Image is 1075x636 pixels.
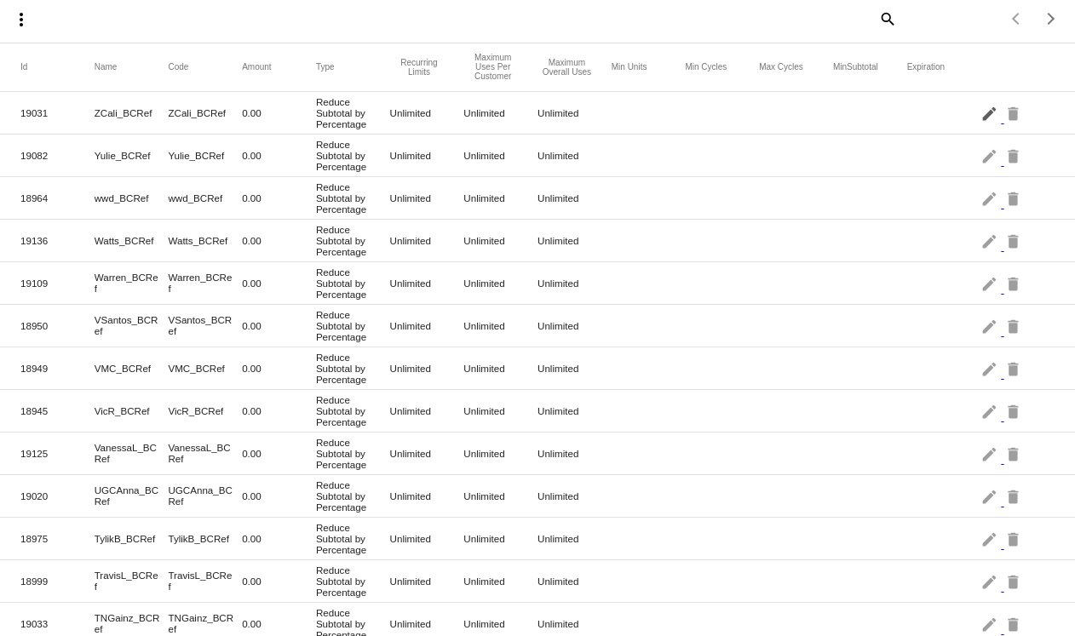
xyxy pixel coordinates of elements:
mat-cell: Unlimited [390,486,464,506]
button: Change sorting for SiteConversionLimits [537,58,596,77]
mat-cell: VicR_BCRef [168,401,242,421]
mat-cell: Watts_BCRef [95,231,169,250]
mat-cell: TravisL_BCRef [168,565,242,596]
mat-cell: Reduce Subtotal by Percentage [316,560,390,602]
mat-cell: Reduce Subtotal by Percentage [316,92,390,134]
mat-cell: Reduce Subtotal by Percentage [316,305,390,347]
mat-cell: 0.00 [242,486,316,506]
mat-cell: Watts_BCRef [168,231,242,250]
mat-cell: 19031 [20,103,95,123]
mat-cell: Unlimited [537,231,612,250]
mat-icon: delete [1004,355,1025,381]
mat-cell: 19136 [20,231,95,250]
mat-cell: UGCAnna_BCRef [168,480,242,511]
mat-cell: 0.00 [242,273,316,293]
mat-cell: Warren_BCRef [168,267,242,298]
mat-icon: edit [980,185,1001,211]
mat-cell: TylikB_BCRef [95,529,169,548]
mat-cell: 0.00 [242,316,316,335]
mat-icon: edit [980,398,1001,424]
mat-cell: Unlimited [390,614,464,633]
button: Change sorting for Code [168,62,188,72]
mat-cell: Unlimited [537,316,612,335]
mat-icon: delete [1004,398,1025,424]
mat-cell: Unlimited [390,146,464,165]
mat-icon: more_vert [11,9,32,30]
button: Change sorting for MaxCycles [759,62,803,72]
mat-cell: Unlimited [390,273,464,293]
mat-icon: edit [980,312,1001,339]
mat-icon: edit [980,483,1001,509]
mat-cell: VSantos_BCRef [168,310,242,341]
mat-cell: 0.00 [242,614,316,633]
mat-cell: 18950 [20,316,95,335]
mat-icon: edit [980,568,1001,594]
mat-icon: delete [1004,100,1025,126]
mat-cell: Unlimited [390,571,464,591]
mat-icon: delete [1004,525,1025,552]
mat-cell: Unlimited [390,401,464,421]
mat-cell: Unlimited [537,273,612,293]
mat-cell: Reduce Subtotal by Percentage [316,177,390,219]
mat-cell: VanessaL_BCRef [168,438,242,468]
button: Previous page [1000,2,1034,36]
mat-cell: Yulie_BCRef [168,146,242,165]
mat-icon: delete [1004,440,1025,467]
button: Change sorting for MinCycles [685,62,727,72]
mat-cell: Unlimited [463,231,537,250]
mat-icon: edit [980,355,1001,381]
mat-cell: Reduce Subtotal by Percentage [316,518,390,559]
mat-cell: Unlimited [390,529,464,548]
button: Change sorting for ExpirationDate [907,62,945,72]
mat-cell: wwd_BCRef [168,188,242,208]
mat-icon: delete [1004,568,1025,594]
mat-cell: Unlimited [537,146,612,165]
mat-icon: delete [1004,142,1025,169]
mat-cell: VMC_BCRef [95,358,169,378]
button: Change sorting for MinSubtotal [833,62,878,72]
mat-cell: Unlimited [537,571,612,591]
mat-cell: Unlimited [463,146,537,165]
mat-cell: Reduce Subtotal by Percentage [316,262,390,304]
button: Change sorting for Id [20,62,27,72]
mat-cell: 18949 [20,358,95,378]
mat-cell: Unlimited [537,103,612,123]
mat-cell: 0.00 [242,401,316,421]
mat-cell: 19082 [20,146,95,165]
mat-cell: 0.00 [242,231,316,250]
mat-cell: 18999 [20,571,95,591]
mat-cell: 19125 [20,444,95,463]
mat-cell: Unlimited [463,571,537,591]
mat-cell: TravisL_BCRef [95,565,169,596]
mat-cell: UGCAnna_BCRef [95,480,169,511]
mat-cell: Unlimited [463,529,537,548]
mat-cell: Unlimited [463,273,537,293]
mat-cell: Unlimited [390,444,464,463]
mat-cell: Reduce Subtotal by Percentage [316,475,390,517]
mat-icon: edit [980,525,1001,552]
mat-icon: delete [1004,312,1025,339]
mat-cell: VMC_BCRef [168,358,242,378]
mat-cell: VicR_BCRef [95,401,169,421]
mat-cell: Reduce Subtotal by Percentage [316,390,390,432]
button: Next page [1034,2,1068,36]
mat-cell: 19109 [20,273,95,293]
mat-cell: Unlimited [463,188,537,208]
mat-icon: edit [980,440,1001,467]
button: Change sorting for Name [95,62,118,72]
mat-cell: Unlimited [390,188,464,208]
mat-cell: Reduce Subtotal by Percentage [316,220,390,261]
mat-cell: 19020 [20,486,95,506]
mat-icon: edit [980,142,1001,169]
mat-cell: Unlimited [463,614,537,633]
mat-cell: Unlimited [537,486,612,506]
mat-cell: 0.00 [242,146,316,165]
mat-cell: TylikB_BCRef [168,529,242,548]
mat-cell: 0.00 [242,529,316,548]
mat-cell: ZCali_BCRef [168,103,242,123]
mat-cell: Unlimited [537,358,612,378]
mat-cell: Unlimited [537,614,612,633]
mat-icon: delete [1004,483,1025,509]
mat-cell: Unlimited [463,444,537,463]
mat-cell: Unlimited [390,358,464,378]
